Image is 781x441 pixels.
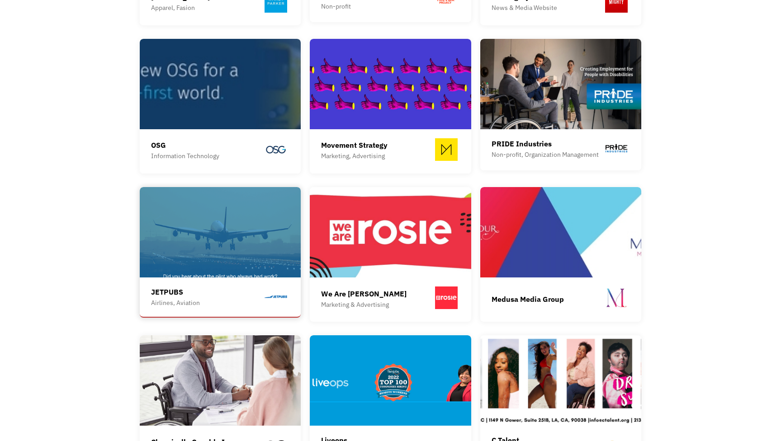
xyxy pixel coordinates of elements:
[321,140,388,150] div: Movement Strategy
[492,2,557,13] div: News & Media Website
[310,39,471,174] a: Movement StrategyMarketing, Advertising
[492,149,599,160] div: Non-profit, Organization Management
[492,294,564,305] div: Medusa Media Group
[151,150,219,161] div: Information Technology
[321,299,407,310] div: Marketing & Advertising
[151,297,200,308] div: Airlines, Aviation
[140,187,301,318] a: JETPUBSAirlines, Aviation
[480,39,642,170] a: PRIDE IndustriesNon-profit, Organization Management
[310,187,471,322] a: We Are [PERSON_NAME]Marketing & Advertising
[151,286,200,297] div: JETPUBS
[151,2,210,13] div: Apparel, Fasion
[321,288,407,299] div: We Are [PERSON_NAME]
[321,1,383,12] div: Non-profit
[492,138,599,149] div: PRIDE Industries
[151,140,219,150] div: OSG
[480,187,642,322] a: Medusa Media Group
[321,150,388,161] div: Marketing, Advertising
[140,39,301,174] a: OSGInformation Technology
